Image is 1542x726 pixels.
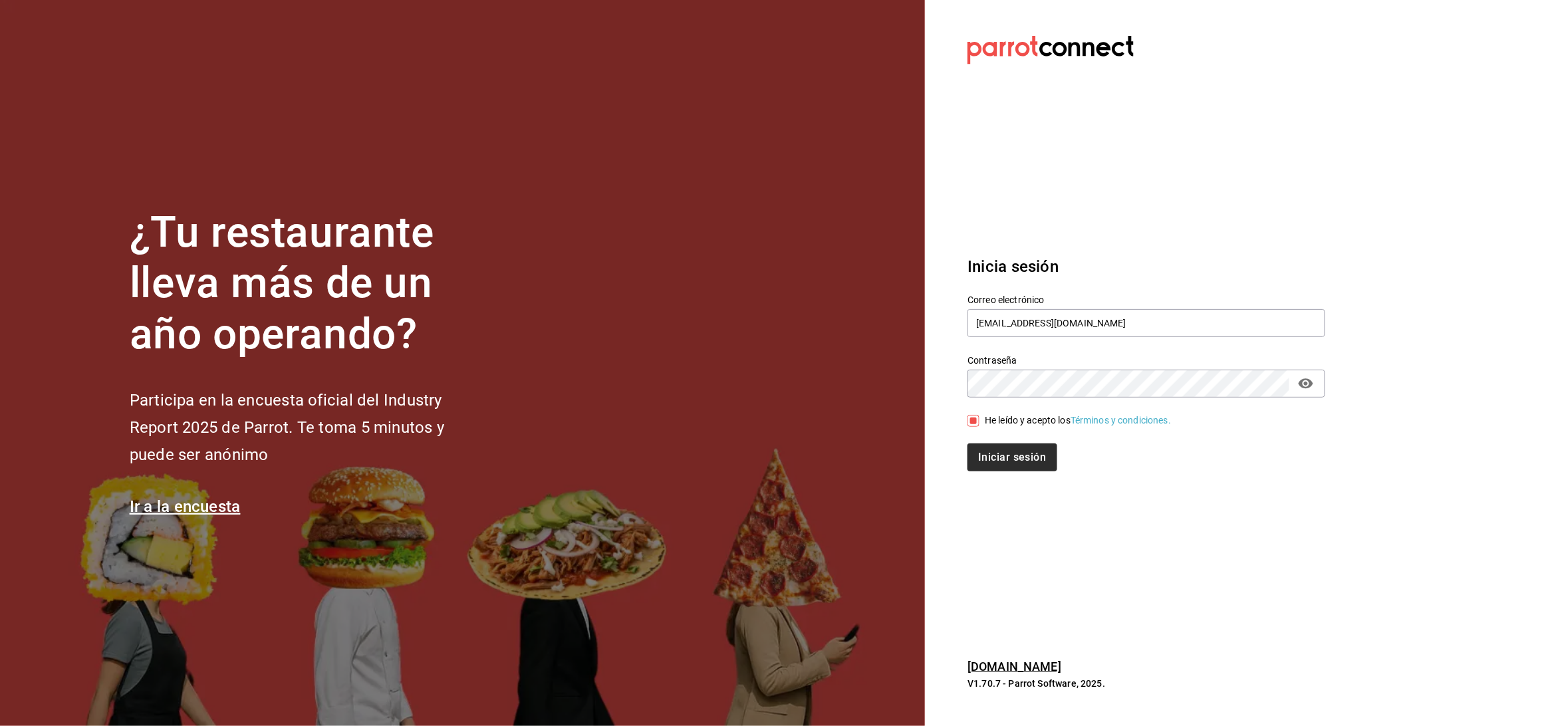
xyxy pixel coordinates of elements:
[1071,415,1171,425] a: Términos y condiciones.
[967,677,1325,690] p: V1.70.7 - Parrot Software, 2025.
[130,387,489,468] h2: Participa en la encuesta oficial del Industry Report 2025 de Parrot. Te toma 5 minutos y puede se...
[130,207,489,360] h1: ¿Tu restaurante lleva más de un año operando?
[967,309,1325,337] input: Ingresa tu correo electrónico
[967,660,1061,673] a: [DOMAIN_NAME]
[1295,372,1317,395] button: passwordField
[967,356,1325,365] label: Contraseña
[967,295,1325,304] label: Correo electrónico
[967,443,1057,471] button: Iniciar sesión
[985,414,1171,427] div: He leído y acepto los
[967,255,1325,279] h3: Inicia sesión
[130,497,241,516] a: Ir a la encuesta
